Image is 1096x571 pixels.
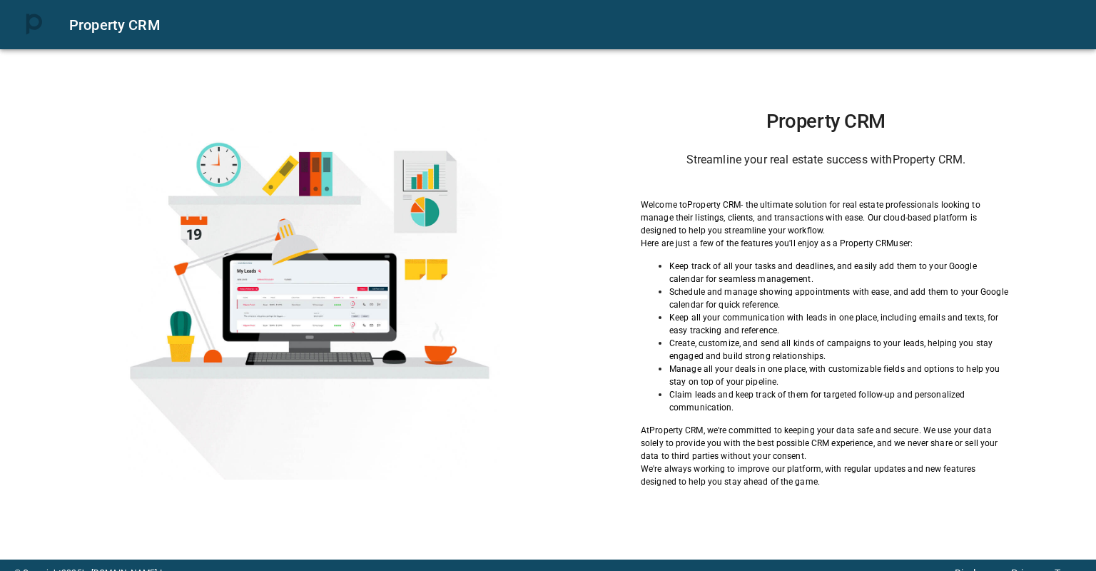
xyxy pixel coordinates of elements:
[641,150,1011,170] h6: Streamline your real estate success with Property CRM .
[641,424,1011,463] p: At Property CRM , we're committed to keeping your data safe and secure. We use your data solely t...
[641,198,1011,237] p: Welcome to Property CRM - the ultimate solution for real estate professionals looking to manage t...
[669,337,1011,363] p: Create, customize, and send all kinds of campaigns to your leads, helping you stay engaged and bu...
[641,463,1011,488] p: We're always working to improve our platform, with regular updates and new features designed to h...
[641,110,1011,133] h1: Property CRM
[669,363,1011,388] p: Manage all your deals in one place, with customizable fields and options to help you stay on top ...
[669,285,1011,311] p: Schedule and manage showing appointments with ease, and add them to your Google calendar for quic...
[669,260,1011,285] p: Keep track of all your tasks and deadlines, and easily add them to your Google calendar for seaml...
[69,14,1079,36] div: Property CRM
[669,311,1011,337] p: Keep all your communication with leads in one place, including emails and texts, for easy trackin...
[641,237,1011,250] p: Here are just a few of the features you'll enjoy as a Property CRM user:
[669,388,1011,414] p: Claim leads and keep track of them for targeted follow-up and personalized communication.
